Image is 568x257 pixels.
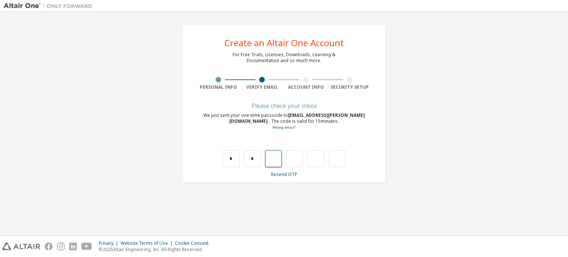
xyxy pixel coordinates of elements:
[224,38,344,47] div: Create an Altair One Account
[196,104,372,108] div: Please check your inbox
[81,243,92,250] img: youtube.svg
[273,125,295,130] a: Go back to the registration form
[284,84,328,90] div: Account Info
[99,246,213,253] p: © 2025 Altair Engineering, Inc. All Rights Reserved.
[240,84,284,90] div: Verify Email
[271,171,297,177] a: Resend OTP
[175,240,213,246] div: Cookie Consent
[196,84,240,90] div: Personal Info
[69,243,77,250] img: linkedin.svg
[233,52,335,64] div: For Free Trials, Licenses, Downloads, Learning & Documentation and so much more.
[4,2,96,10] img: Altair One
[99,240,121,246] div: Privacy
[57,243,65,250] img: instagram.svg
[328,84,372,90] div: Security Setup
[2,243,40,250] img: altair_logo.svg
[121,240,175,246] div: Website Terms of Use
[229,112,365,124] span: [EMAIL_ADDRESS][PERSON_NAME][DOMAIN_NAME]
[45,243,53,250] img: facebook.svg
[196,112,372,131] div: We just sent your one-time passcode to . The code is valid for 15 minutes.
